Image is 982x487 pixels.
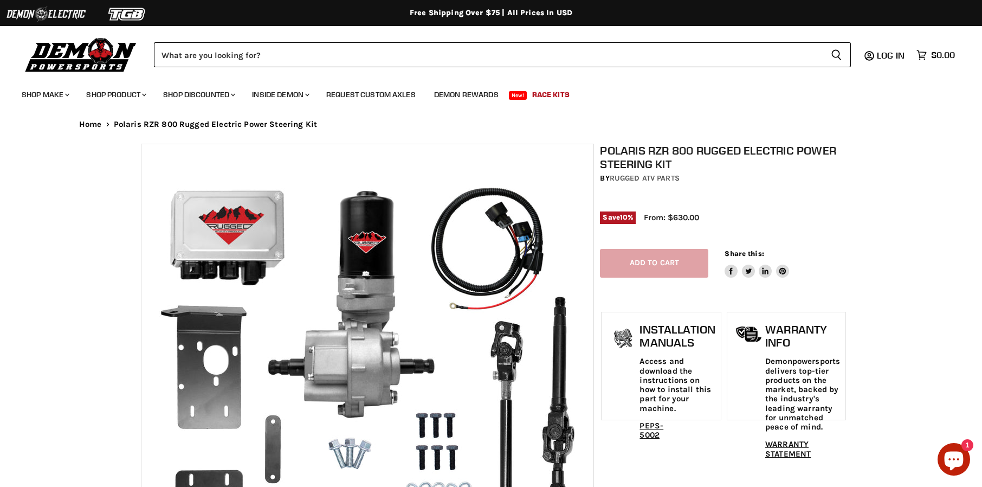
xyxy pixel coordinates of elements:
a: Demon Rewards [426,84,507,106]
a: Shop Product [78,84,153,106]
img: Demon Powersports [22,35,140,74]
span: Log in [877,50,905,61]
inbox-online-store-chat: Shopify online store chat [934,443,973,478]
span: Share this: [725,249,764,258]
a: Shop Make [14,84,76,106]
div: Free Shipping Over $75 | All Prices In USD [57,8,925,18]
img: TGB Logo 2 [87,4,168,24]
a: Shop Discounted [155,84,242,106]
span: New! [509,91,527,100]
span: From: $630.00 [644,213,699,222]
a: Home [79,120,102,129]
span: $0.00 [931,50,955,60]
span: 10 [620,213,628,221]
a: Inside Demon [244,84,316,106]
a: Request Custom Axles [318,84,424,106]
div: by [600,172,847,184]
span: Polaris RZR 800 Rugged Electric Power Steering Kit [114,120,318,129]
aside: Share this: [725,249,789,278]
p: Access and download the instructions on how to install this part for your machine. [639,357,715,413]
a: PEPS-5002 [639,421,663,440]
a: Rugged ATV Parts [610,174,680,183]
h1: Installation Manuals [639,323,715,349]
img: Demon Electric Logo 2 [5,4,87,24]
h1: Warranty Info [765,323,840,349]
span: Save % [600,212,636,223]
ul: Main menu [14,79,952,106]
img: install_manual-icon.png [610,326,637,353]
a: Log in [872,50,911,60]
button: Search [822,42,851,67]
p: Demonpowersports delivers top-tier products on the market, backed by the industry's leading warra... [765,357,840,432]
form: Product [154,42,851,67]
nav: Breadcrumbs [57,120,925,129]
a: $0.00 [911,47,960,63]
a: Race Kits [524,84,578,106]
input: Search [154,42,822,67]
h1: Polaris RZR 800 Rugged Electric Power Steering Kit [600,144,847,171]
a: WARRANTY STATEMENT [765,439,811,458]
img: warranty-icon.png [735,326,763,343]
